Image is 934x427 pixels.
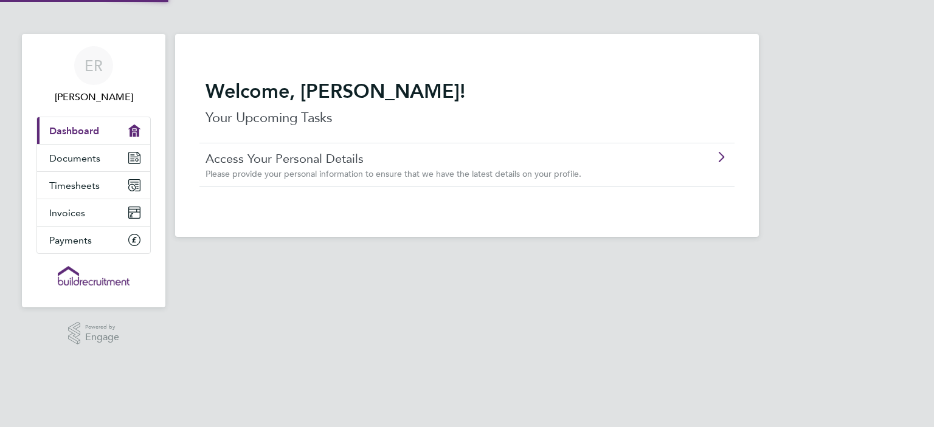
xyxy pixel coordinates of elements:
a: Go to home page [36,266,151,285]
a: Invoices [37,199,150,226]
span: Documents [49,152,100,164]
span: Engage [85,332,119,343]
span: Timesheets [49,180,100,191]
h2: Welcome, [PERSON_NAME]! [206,79,728,103]
a: Payments [37,227,150,253]
a: Documents [37,145,150,171]
a: Timesheets [37,172,150,199]
img: buildrec-logo-retina.png [58,266,130,285]
span: Einaras Razma [36,90,151,104]
span: Powered by [85,322,119,332]
span: Payments [49,234,92,246]
span: Please provide your personal information to ensure that we have the latest details on your profile. [206,168,581,179]
span: ER [85,58,103,73]
span: Dashboard [49,125,99,137]
a: Dashboard [37,117,150,144]
nav: Main navigation [22,34,165,307]
p: Your Upcoming Tasks [206,108,728,128]
a: ER[PERSON_NAME] [36,46,151,104]
a: Powered byEngage [68,322,120,345]
span: Invoices [49,207,85,219]
a: Access Your Personal Details [206,151,660,166]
